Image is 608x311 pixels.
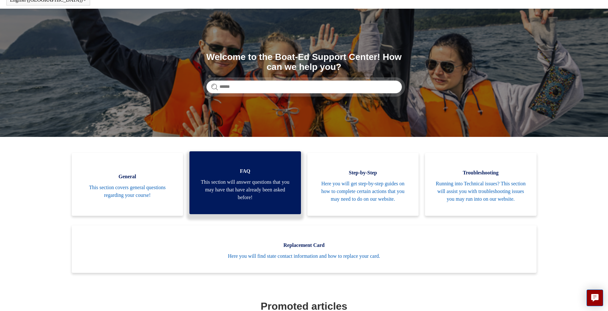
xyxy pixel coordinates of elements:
[81,173,174,181] span: General
[206,52,402,72] h1: Welcome to the Boat-Ed Support Center! How can we help you?
[81,252,527,260] span: Here you will find state contact information and how to replace your card.
[435,169,527,177] span: Troubleshooting
[199,178,291,201] span: This section will answer questions that you may have that have already been asked before!
[189,151,301,214] a: FAQ This section will answer questions that you may have that have already been asked before!
[587,290,603,306] button: Live chat
[206,80,402,93] input: Search
[317,180,409,203] span: Here you will get step-by-step guides on how to complete certain actions that you may need to do ...
[72,153,183,216] a: General This section covers general questions regarding your course!
[72,225,537,273] a: Replacement Card Here you will find state contact information and how to replace your card.
[81,241,527,249] span: Replacement Card
[435,180,527,203] span: Running into Technical issues? This section will assist you with troubleshooting issues you may r...
[81,184,174,199] span: This section covers general questions regarding your course!
[425,153,537,216] a: Troubleshooting Running into Technical issues? This section will assist you with troubleshooting ...
[199,167,291,175] span: FAQ
[317,169,409,177] span: Step-by-Step
[307,153,419,216] a: Step-by-Step Here you will get step-by-step guides on how to complete certain actions that you ma...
